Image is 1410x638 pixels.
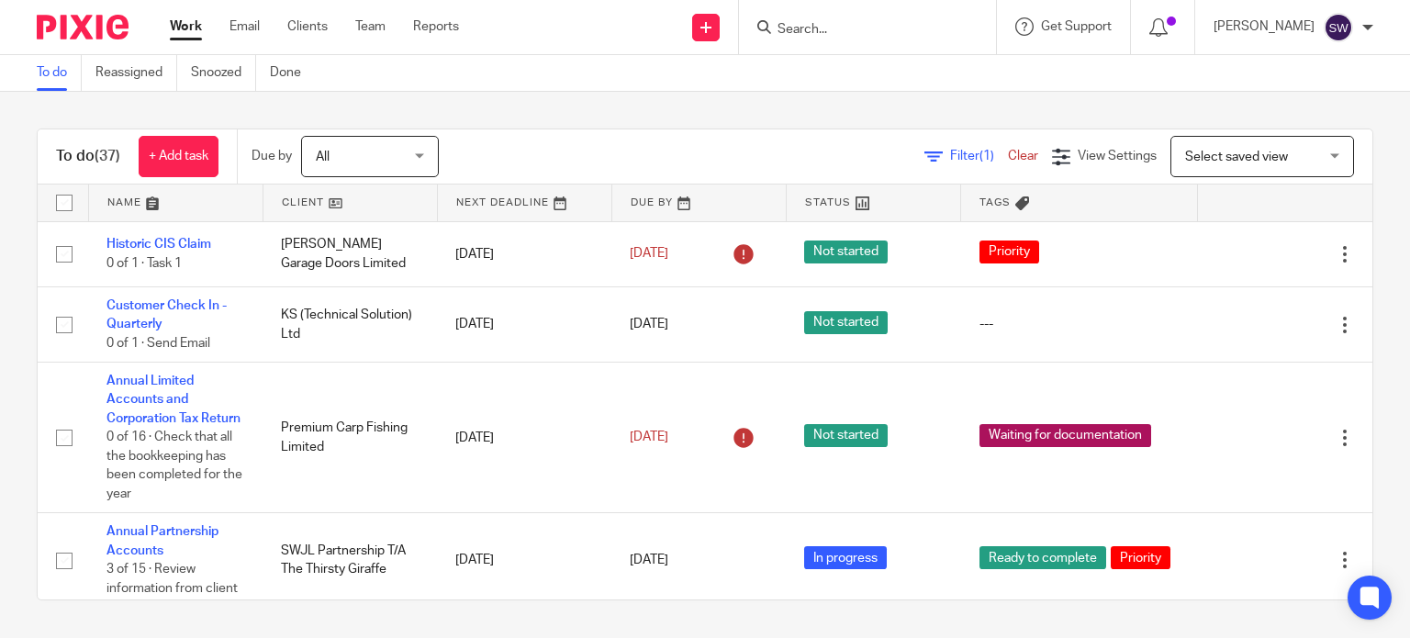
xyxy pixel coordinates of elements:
[1185,151,1288,163] span: Select saved view
[437,363,611,513] td: [DATE]
[804,311,888,334] span: Not started
[139,136,218,177] a: + Add task
[950,150,1008,162] span: Filter
[355,17,386,36] a: Team
[804,424,888,447] span: Not started
[106,563,238,595] span: 3 of 15 · Review information from client
[263,513,437,608] td: SWJL Partnership T/A The Thirsty Giraffe
[630,431,668,444] span: [DATE]
[413,17,459,36] a: Reports
[776,22,941,39] input: Search
[1078,150,1157,162] span: View Settings
[437,221,611,286] td: [DATE]
[229,17,260,36] a: Email
[191,55,256,91] a: Snoozed
[979,546,1106,569] span: Ready to complete
[56,147,120,166] h1: To do
[979,197,1011,207] span: Tags
[1111,546,1170,569] span: Priority
[106,431,242,500] span: 0 of 16 · Check that all the bookkeeping has been completed for the year
[37,15,129,39] img: Pixie
[437,513,611,608] td: [DATE]
[106,299,227,330] a: Customer Check In - Quarterly
[316,151,330,163] span: All
[106,525,218,556] a: Annual Partnership Accounts
[263,221,437,286] td: [PERSON_NAME] Garage Doors Limited
[630,318,668,330] span: [DATE]
[1214,17,1315,36] p: [PERSON_NAME]
[106,238,211,251] a: Historic CIS Claim
[437,286,611,362] td: [DATE]
[106,257,182,270] span: 0 of 1 · Task 1
[630,554,668,566] span: [DATE]
[287,17,328,36] a: Clients
[263,286,437,362] td: KS (Technical Solution) Ltd
[95,55,177,91] a: Reassigned
[979,424,1151,447] span: Waiting for documentation
[979,315,1180,333] div: ---
[106,337,210,350] span: 0 of 1 · Send Email
[804,241,888,263] span: Not started
[979,241,1039,263] span: Priority
[630,248,668,261] span: [DATE]
[106,375,241,425] a: Annual Limited Accounts and Corporation Tax Return
[170,17,202,36] a: Work
[1324,13,1353,42] img: svg%3E
[95,149,120,163] span: (37)
[37,55,82,91] a: To do
[270,55,315,91] a: Done
[1008,150,1038,162] a: Clear
[804,546,887,569] span: In progress
[1041,20,1112,33] span: Get Support
[252,147,292,165] p: Due by
[263,363,437,513] td: Premium Carp Fishing Limited
[979,150,994,162] span: (1)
